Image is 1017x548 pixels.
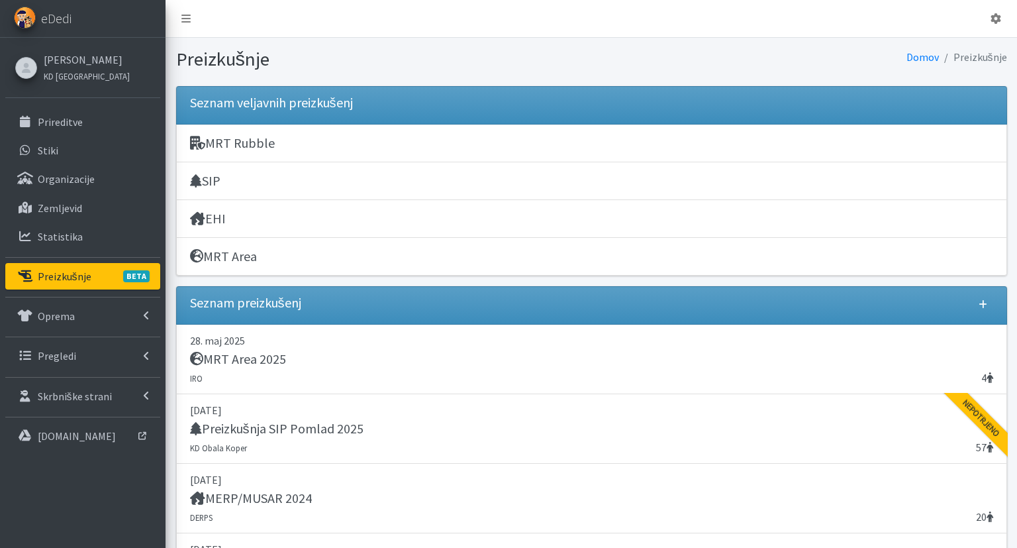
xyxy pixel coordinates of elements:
[38,270,91,283] p: Preizkušnje
[939,48,1007,67] li: Preizkušnje
[190,421,363,437] h5: Preizkušnja SIP Pomlad 2025
[190,512,213,523] small: DERPS
[5,423,160,449] a: [DOMAIN_NAME]
[5,223,160,250] a: Statistika
[123,270,150,282] span: BETA
[38,201,82,215] p: Zemljevid
[176,125,1007,162] a: MRT Rubble
[5,383,160,410] a: Skrbniške strani
[190,490,312,506] h5: MERP/MUSAR 2024
[190,333,993,349] p: 28. maj 2025
[5,109,160,135] a: Prireditve
[176,238,1007,276] a: MRT Area
[176,162,1007,200] a: SIP
[190,472,993,488] p: [DATE]
[44,68,130,83] a: KD [GEOGRAPHIC_DATA]
[176,200,1007,238] a: EHI
[44,71,130,82] small: KD [GEOGRAPHIC_DATA]
[190,211,226,227] h5: EHI
[190,135,275,151] h5: MRT Rubble
[906,50,939,64] a: Domov
[5,303,160,329] a: Oprema
[5,263,160,290] a: PreizkušnjeBETA
[38,230,83,243] p: Statistika
[190,95,353,111] h5: Seznam veljavnih preizkušenj
[41,9,72,28] span: eDedi
[981,370,993,386] span: 4
[38,390,112,403] p: Skrbniške strani
[176,325,1007,394] a: 28. maj 2025 MRT Area 2025 4 IRO
[190,351,286,367] h5: MRT Area 2025
[176,464,1007,533] a: [DATE] MERP/MUSAR 2024 20 DERPS
[38,429,116,443] p: [DOMAIN_NAME]
[38,115,83,129] p: Prireditve
[190,373,203,384] small: IRO
[190,402,993,418] p: [DATE]
[976,509,993,525] span: 20
[14,7,36,28] img: eDedi
[190,248,257,264] h5: MRT Area
[5,137,160,164] a: Stiki
[190,173,220,189] h5: SIP
[176,394,1007,464] a: [DATE] Preizkušnja SIP Pomlad 2025 57 KD Obala Koper Nepotrjeno
[190,295,301,311] h5: Seznam preizkušenj
[5,343,160,369] a: Pregledi
[38,309,75,323] p: Oprema
[38,144,58,157] p: Stiki
[38,172,95,186] p: Organizacije
[5,166,160,192] a: Organizacije
[5,195,160,221] a: Zemljevid
[190,443,247,453] small: KD Obala Koper
[176,48,587,71] h1: Preizkušnje
[38,349,76,362] p: Pregledi
[44,52,130,68] a: [PERSON_NAME]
